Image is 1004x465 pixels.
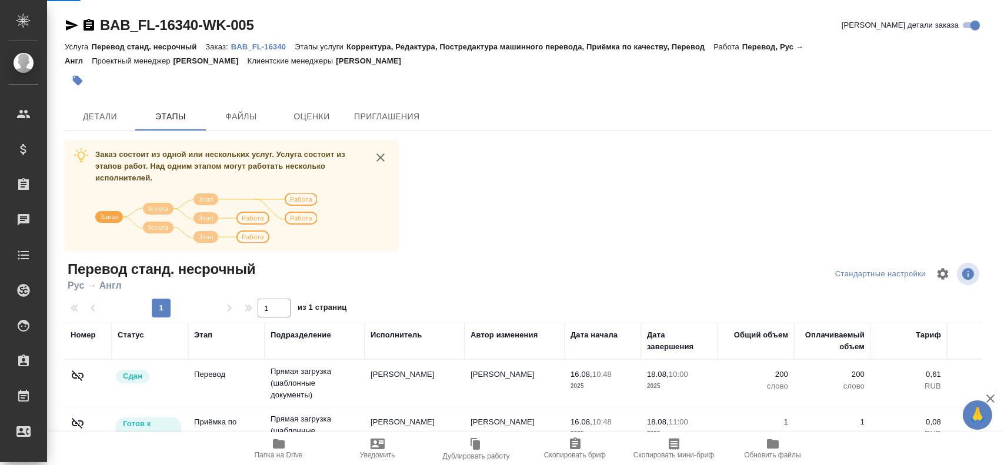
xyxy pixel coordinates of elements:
[365,363,465,404] td: [PERSON_NAME]
[443,452,510,460] span: Дублировать работу
[647,370,669,379] p: 18.08,
[571,428,635,440] p: 2025
[100,17,254,33] a: BAB_FL-16340-WK-005
[625,432,723,465] button: Скопировать мини-бриф
[592,417,612,426] p: 10:48
[744,451,801,459] span: Обновить файлы
[231,42,295,51] p: BAB_FL-16340
[647,417,669,426] p: 18.08,
[465,410,565,451] td: [PERSON_NAME]
[544,451,606,459] span: Скопировать бриф
[91,42,205,51] p: Перевод станд. несрочный
[298,300,347,317] span: из 1 страниц
[723,416,788,428] p: 1
[633,451,714,459] span: Скопировать мини-бриф
[248,56,336,65] p: Клиентские менеджеры
[800,428,865,440] p: слово
[194,329,212,341] div: Этап
[957,263,982,285] span: Посмотреть информацию
[963,400,992,430] button: 🙏
[647,380,712,392] p: 2025
[265,407,365,454] td: Прямая загрузка (шаблонные документы)
[427,432,526,465] button: Дублировать работу
[123,370,142,382] p: Сдан
[371,329,422,341] div: Исполнитель
[929,260,957,288] span: Настроить таблицу
[72,109,128,124] span: Детали
[65,260,255,279] span: Перевод станд. несрочный
[194,416,259,440] p: Приёмка по качеству
[876,369,941,380] p: 0,61
[194,369,259,380] p: Перевод
[354,109,420,124] span: Приглашения
[471,329,538,341] div: Автор изменения
[571,417,592,426] p: 16.08,
[336,56,410,65] p: [PERSON_NAME]
[92,56,173,65] p: Проектный менеджер
[65,68,91,93] button: Добавить тэг
[465,363,565,404] td: [PERSON_NAME]
[800,380,865,392] p: слово
[647,428,712,440] p: 2025
[71,329,96,341] div: Номер
[346,42,713,51] p: Корректура, Редактура, Постредактура машинного перевода, Приёмка по качеству, Перевод
[328,432,427,465] button: Уведомить
[876,416,941,428] p: 0,08
[713,42,742,51] p: Работа
[65,279,255,293] span: Рус → Англ
[800,369,865,380] p: 200
[95,150,345,182] span: Заказ состоит из одной или нескольких услуг. Услуга состоит из этапов работ. Над одним этапом мог...
[295,42,346,51] p: Этапы услуги
[82,18,96,32] button: Скопировать ссылку
[271,329,331,341] div: Подразделение
[876,380,941,392] p: RUB
[142,109,199,124] span: Этапы
[916,329,941,341] div: Тариф
[229,432,328,465] button: Папка на Drive
[255,451,303,459] span: Папка на Drive
[360,451,395,459] span: Уведомить
[734,329,788,341] div: Общий объем
[213,109,269,124] span: Файлы
[365,410,465,451] td: [PERSON_NAME]
[876,428,941,440] p: RUB
[526,432,625,465] button: Скопировать бриф
[669,370,688,379] p: 10:00
[571,370,592,379] p: 16.08,
[723,369,788,380] p: 200
[118,329,144,341] div: Статус
[283,109,340,124] span: Оценки
[592,370,612,379] p: 10:48
[265,360,365,407] td: Прямая загрузка (шаблонные документы)
[800,416,865,428] p: 1
[968,403,988,427] span: 🙏
[231,41,295,51] a: BAB_FL-16340
[174,56,248,65] p: [PERSON_NAME]
[800,329,865,353] div: Оплачиваемый объем
[65,42,91,51] p: Услуга
[205,42,231,51] p: Заказ:
[669,417,688,426] p: 11:00
[123,418,174,441] p: Готов к работе
[571,380,635,392] p: 2025
[65,18,79,32] button: Скопировать ссылку для ЯМессенджера
[571,329,618,341] div: Дата начала
[723,432,822,465] button: Обновить файлы
[832,265,929,283] div: split button
[723,428,788,440] p: слово
[647,329,712,353] div: Дата завершения
[842,19,959,31] span: [PERSON_NAME] детали заказа
[723,380,788,392] p: слово
[372,149,389,166] button: close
